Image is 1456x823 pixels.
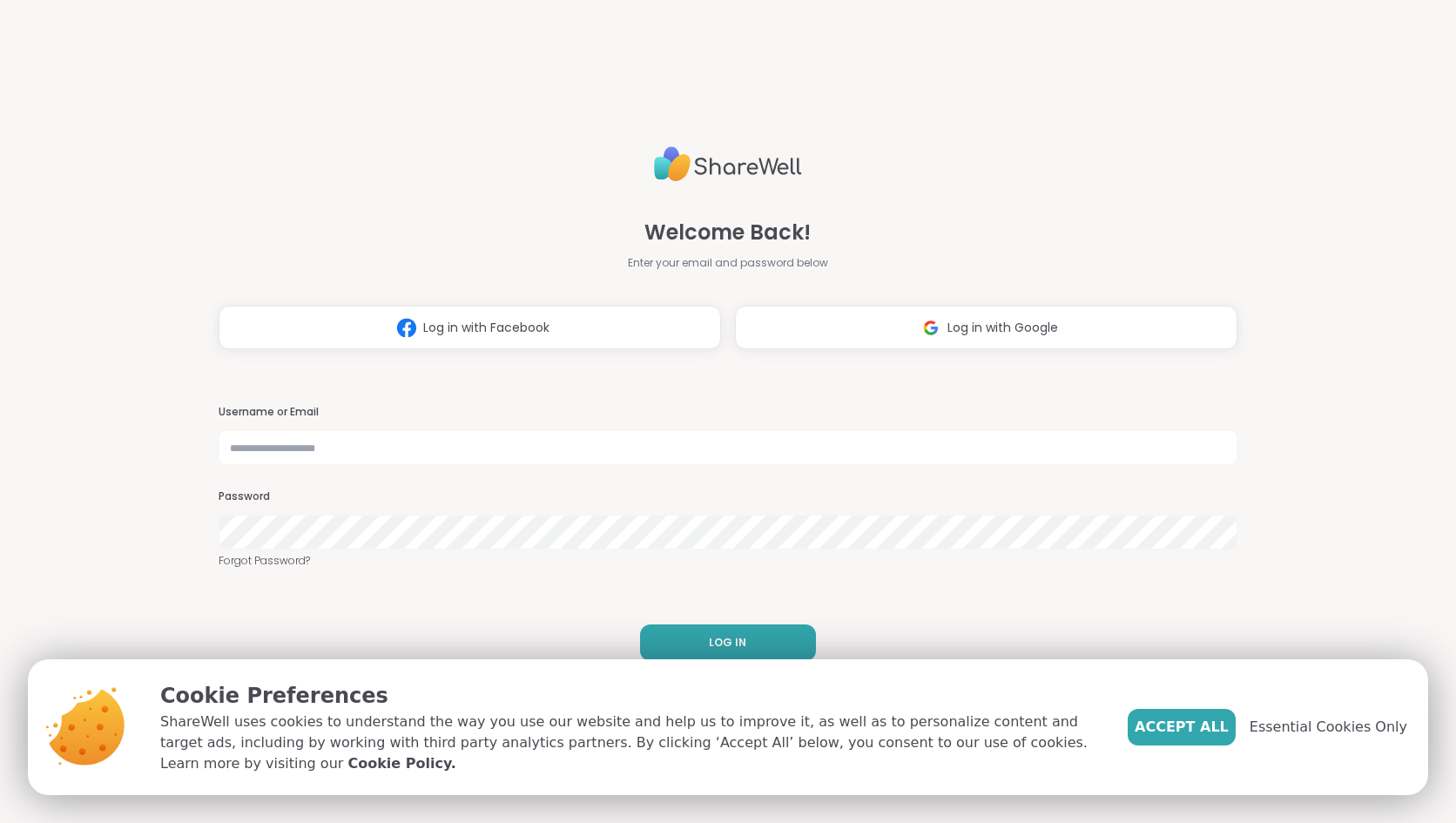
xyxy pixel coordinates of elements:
[709,635,746,651] span: LOG IN
[735,306,1237,349] button: Log in with Google
[219,405,1237,420] h3: Username or Email
[219,489,1237,504] h3: Password
[1135,717,1229,738] span: Accept All
[160,680,1100,712] p: Cookie Preferences
[628,255,828,271] span: Enter your email and password below
[640,624,816,661] button: LOG IN
[644,217,811,248] span: Welcome Back!
[160,712,1100,774] p: ShareWell uses cookies to understand the way you use our website and help us to improve it, as we...
[347,753,455,774] a: Cookie Policy.
[947,319,1058,337] span: Log in with Google
[654,139,802,189] img: ShareWell Logo
[1250,717,1407,738] span: Essential Cookies Only
[423,319,549,337] span: Log in with Facebook
[914,312,947,344] img: ShareWell Logomark
[219,306,721,349] button: Log in with Facebook
[219,553,1237,569] a: Forgot Password?
[1128,709,1236,745] button: Accept All
[390,312,423,344] img: ShareWell Logomark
